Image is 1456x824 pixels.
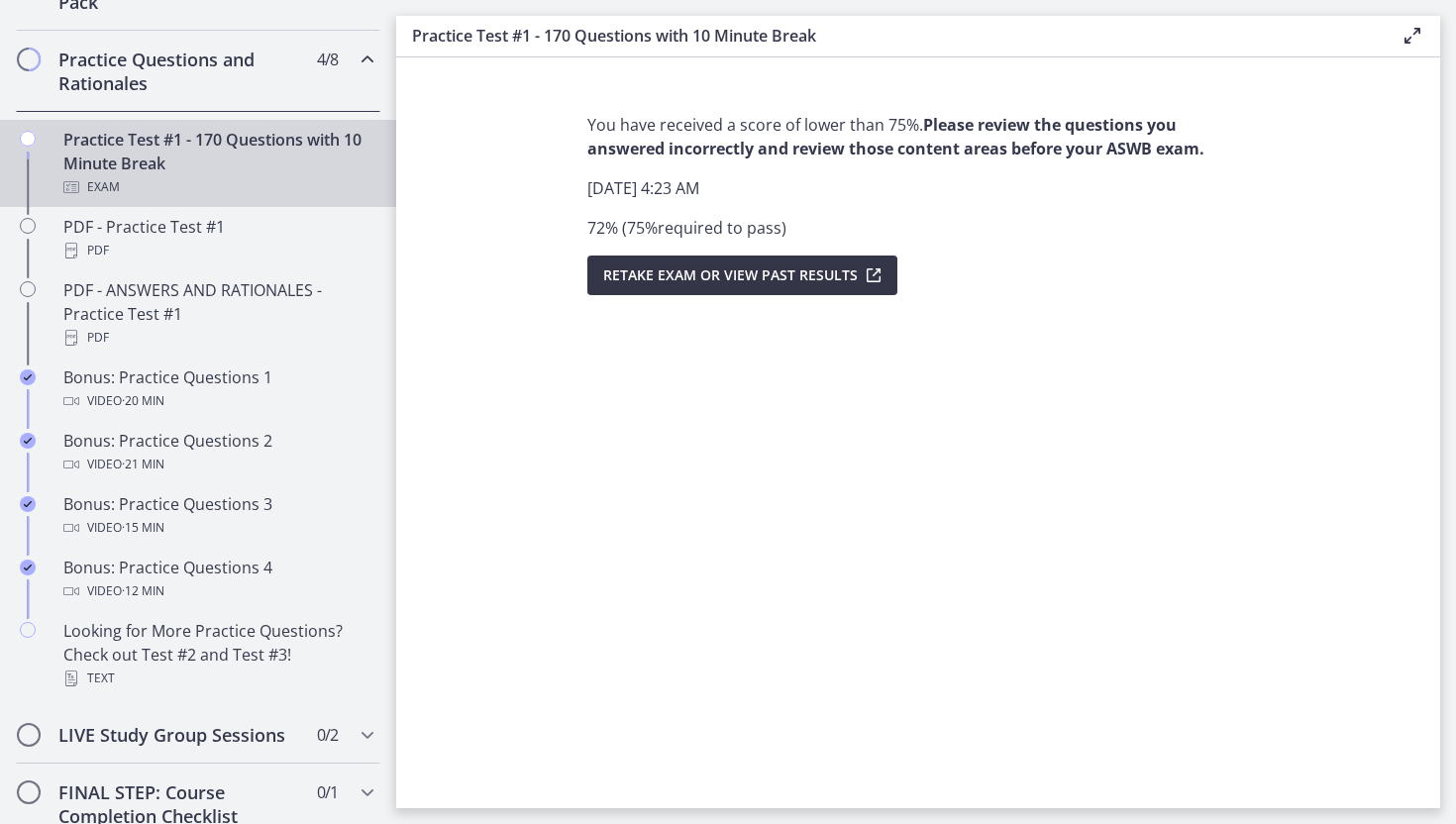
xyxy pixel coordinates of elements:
h2: Practice Questions and Rationales [58,48,300,95]
div: PDF - ANSWERS AND RATIONALES - Practice Test #1 [63,278,372,350]
span: 72 % ( 75 % required to pass ) [587,217,786,239]
div: Practice Test #1 - 170 Questions with 10 Minute Break [63,128,372,199]
i: Completed [20,560,36,575]
span: 4 / 8 [317,48,338,71]
div: Bonus: Practice Questions 1 [63,365,372,413]
span: Retake Exam OR View Past Results [603,263,858,287]
div: Video [63,453,372,476]
span: 0 / 2 [317,723,338,747]
div: Video [63,389,372,413]
div: PDF [63,239,372,262]
h2: LIVE Study Group Sessions [58,723,300,747]
h3: Practice Test #1 - 170 Questions with 10 Minute Break [412,24,1369,48]
div: Bonus: Practice Questions 3 [63,492,372,540]
div: Text [63,667,372,690]
p: You have received a score of lower than 75%. [587,113,1249,160]
span: [DATE] 4:23 AM [587,177,699,199]
i: Completed [20,496,36,512]
span: · 21 min [122,453,164,476]
span: · 12 min [122,579,164,603]
div: Video [63,516,372,540]
div: PDF - Practice Test #1 [63,215,372,262]
div: PDF [63,326,372,350]
span: 0 / 1 [317,780,338,804]
div: Looking for More Practice Questions? Check out Test #2 and Test #3! [63,619,372,690]
i: Completed [20,433,36,449]
button: Retake Exam OR View Past Results [587,256,897,295]
div: Bonus: Practice Questions 2 [63,429,372,476]
span: · 20 min [122,389,164,413]
div: Bonus: Practice Questions 4 [63,556,372,603]
i: Completed [20,369,36,385]
div: Video [63,579,372,603]
div: Exam [63,175,372,199]
span: · 15 min [122,516,164,540]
